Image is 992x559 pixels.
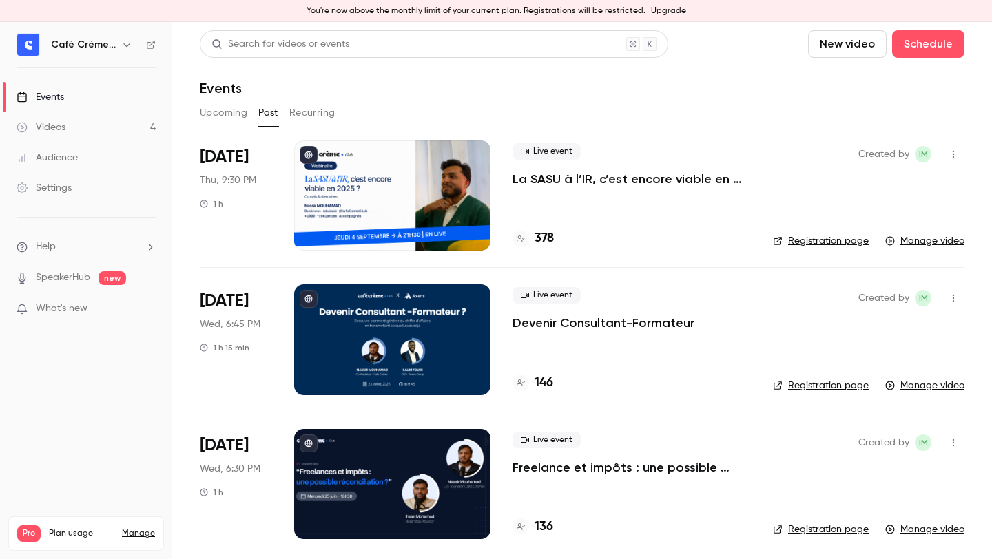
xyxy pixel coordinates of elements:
[885,523,964,536] a: Manage video
[258,102,278,124] button: Past
[17,181,72,195] div: Settings
[36,240,56,254] span: Help
[211,37,349,52] div: Search for videos or events
[17,90,64,104] div: Events
[651,6,686,17] a: Upgrade
[513,229,554,248] a: 378
[289,102,335,124] button: Recurring
[513,432,581,448] span: Live event
[200,102,247,124] button: Upcoming
[200,284,272,394] div: Jul 23 Wed, 6:45 PM (Europe/Paris)
[200,487,223,498] div: 1 h
[17,151,78,165] div: Audience
[513,459,751,476] a: Freelance et impôts : une possible réconciliation ? [MASTERCLASS]
[919,290,928,306] span: IM
[892,30,964,58] button: Schedule
[858,290,909,306] span: Created by
[36,302,87,316] span: What's new
[49,528,114,539] span: Plan usage
[200,173,256,187] span: Thu, 9:30 PM
[51,38,116,52] h6: Café Crème Club
[17,34,39,56] img: Café Crème Club
[122,528,155,539] a: Manage
[513,374,553,392] a: 146
[200,429,272,539] div: Jun 25 Wed, 6:30 PM (Europe/Paris)
[535,229,554,248] h4: 378
[200,198,223,209] div: 1 h
[535,374,553,392] h4: 146
[885,234,964,248] a: Manage video
[200,317,260,331] span: Wed, 6:45 PM
[99,271,126,285] span: new
[773,523,869,536] a: Registration page
[200,434,249,456] span: [DATE]
[36,271,90,285] a: SpeakerHub
[17,525,41,542] span: Pro
[919,146,928,162] span: IM
[200,146,249,168] span: [DATE]
[200,342,249,353] div: 1 h 15 min
[513,287,581,304] span: Live event
[513,171,751,187] a: La SASU à l’IR, c’est encore viable en 2025 ? [MASTERCLASS]
[915,146,931,162] span: Ihsan MOHAMAD
[513,143,581,160] span: Live event
[200,140,272,251] div: Sep 4 Thu, 9:30 PM (Europe/Paris)
[858,146,909,162] span: Created by
[513,315,694,331] a: Devenir Consultant-Formateur
[17,240,156,254] li: help-dropdown-opener
[17,120,65,134] div: Videos
[535,518,553,536] h4: 136
[808,30,887,58] button: New video
[919,434,928,451] span: IM
[885,379,964,392] a: Manage video
[858,434,909,451] span: Created by
[513,518,553,536] a: 136
[200,462,260,476] span: Wed, 6:30 PM
[773,379,869,392] a: Registration page
[200,290,249,312] span: [DATE]
[915,290,931,306] span: Ihsan MOHAMAD
[915,434,931,451] span: Ihsan MOHAMAD
[200,80,242,96] h1: Events
[773,234,869,248] a: Registration page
